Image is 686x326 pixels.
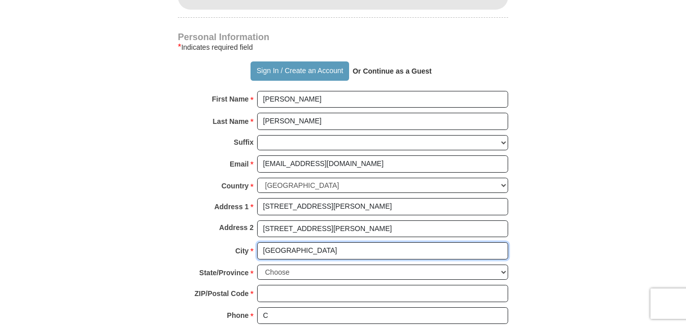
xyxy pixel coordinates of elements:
strong: Phone [227,308,249,322]
strong: ZIP/Postal Code [195,286,249,301]
strong: First Name [212,92,248,106]
strong: State/Province [199,266,248,280]
strong: Country [222,179,249,193]
strong: Email [230,157,248,171]
strong: Address 2 [219,220,254,235]
h4: Personal Information [178,33,508,41]
strong: Last Name [213,114,249,128]
strong: Address 1 [214,200,249,214]
strong: Suffix [234,135,254,149]
strong: Or Continue as a Guest [353,67,432,75]
button: Sign In / Create an Account [251,61,349,81]
strong: City [235,244,248,258]
div: Indicates required field [178,41,508,53]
